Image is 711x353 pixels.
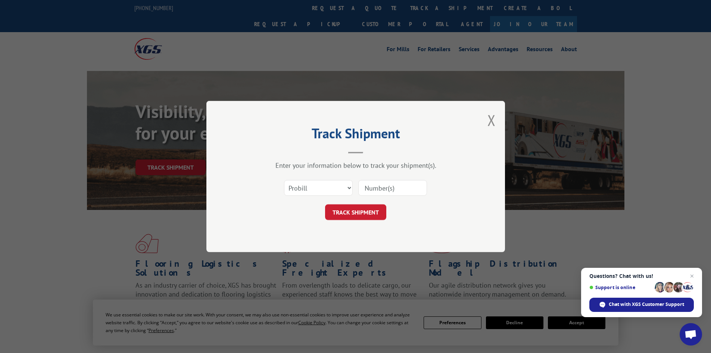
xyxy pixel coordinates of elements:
[687,272,696,281] span: Close chat
[609,301,684,308] span: Chat with XGS Customer Support
[325,204,386,220] button: TRACK SHIPMENT
[358,180,427,196] input: Number(s)
[680,323,702,346] div: Open chat
[487,110,496,130] button: Close modal
[589,298,694,312] div: Chat with XGS Customer Support
[244,128,468,142] h2: Track Shipment
[589,273,694,279] span: Questions? Chat with us!
[589,285,652,290] span: Support is online
[244,161,468,170] div: Enter your information below to track your shipment(s).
